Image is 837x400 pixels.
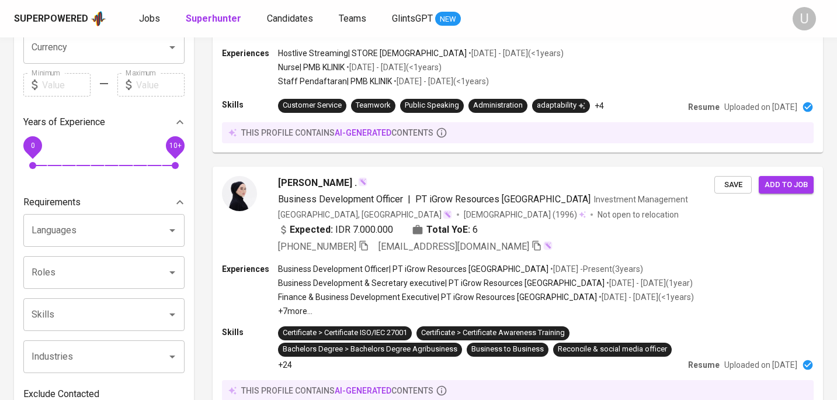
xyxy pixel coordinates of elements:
[415,194,591,205] span: PT iGrow Resources [GEOGRAPHIC_DATA]
[765,178,808,192] span: Add to job
[23,191,185,214] div: Requirements
[558,344,667,355] div: Reconcile & social media officer
[164,349,180,365] button: Open
[688,359,720,371] p: Resume
[278,223,393,237] div: IDR 7.000.000
[358,177,367,187] img: magic_wand.svg
[392,12,461,26] a: GlintsGPT NEW
[283,327,407,339] div: Certificate > Certificate ISO/IEC 27001
[548,263,643,275] p: • [DATE] - Present ( 3 years )
[241,385,433,396] p: this profile contains contents
[91,10,106,27] img: app logo
[598,209,679,220] p: Not open to relocation
[597,291,694,303] p: • [DATE] - [DATE] ( <1 years )
[23,195,81,209] p: Requirements
[339,13,366,24] span: Teams
[267,12,315,26] a: Candidates
[139,13,160,24] span: Jobs
[278,75,392,87] p: Staff Pendaftaran | PMB KLINIK
[278,194,403,205] span: Business Development Officer
[14,10,106,27] a: Superpoweredapp logo
[278,47,467,59] p: Hostlive Streaming | STORE [DEMOGRAPHIC_DATA]
[278,241,356,252] span: [PHONE_NUMBER]
[42,73,91,96] input: Value
[435,13,461,25] span: NEW
[222,326,278,338] p: Skills
[222,263,278,275] p: Experiences
[164,264,180,281] button: Open
[278,305,694,317] p: +7 more ...
[759,176,814,194] button: Add to job
[186,13,241,24] b: Superhunter
[467,47,564,59] p: • [DATE] - [DATE] ( <1 years )
[405,100,459,111] div: Public Speaking
[164,222,180,239] button: Open
[356,100,391,111] div: Teamwork
[30,142,34,150] span: 0
[339,12,369,26] a: Teams
[605,277,693,289] p: • [DATE] - [DATE] ( 1 year )
[720,178,746,192] span: Save
[537,100,585,111] div: adaptability
[241,127,433,139] p: this profile contains contents
[688,101,720,113] p: Resume
[471,344,544,355] div: Business to Business
[278,209,452,220] div: [GEOGRAPHIC_DATA], [GEOGRAPHIC_DATA]
[408,192,411,206] span: |
[335,386,391,395] span: AI-generated
[464,209,553,220] span: [DEMOGRAPHIC_DATA]
[473,100,523,111] div: Administration
[222,176,257,211] img: 9ce0373b779334f070f51b94fb76a382.jpeg
[464,209,586,220] div: (1996)
[136,73,185,96] input: Value
[793,7,816,30] div: U
[335,128,391,137] span: AI-generated
[283,344,457,355] div: Bachelors Degree > Bachelors Degree Agribusiness
[426,223,470,237] b: Total YoE:
[392,13,433,24] span: GlintsGPT
[278,291,597,303] p: Finance & Business Development Executive | PT iGrow Resources [GEOGRAPHIC_DATA]
[278,277,605,289] p: Business Development & Secretary executive | PT iGrow Resources [GEOGRAPHIC_DATA]
[345,61,442,73] p: • [DATE] - [DATE] ( <1 years )
[543,241,553,250] img: magic_wand.svg
[378,241,529,252] span: [EMAIL_ADDRESS][DOMAIN_NAME]
[278,263,548,275] p: Business Development Officer | PT iGrow Resources [GEOGRAPHIC_DATA]
[164,39,180,56] button: Open
[267,13,313,24] span: Candidates
[278,61,345,73] p: Nurse | PMB KLINIK
[278,359,292,371] p: +24
[23,111,185,134] div: Years of Experience
[392,75,489,87] p: • [DATE] - [DATE] ( <1 years )
[595,100,604,112] p: +4
[724,101,797,113] p: Uploaded on [DATE]
[222,99,278,111] p: Skills
[714,176,752,194] button: Save
[443,210,452,219] img: magic_wand.svg
[278,176,357,190] span: [PERSON_NAME] .
[23,115,105,129] p: Years of Experience
[421,327,565,339] div: Certificate > Certificate Awareness Training
[164,306,180,323] button: Open
[139,12,162,26] a: Jobs
[473,223,478,237] span: 6
[594,195,688,204] span: Investment Management
[222,47,278,59] p: Experiences
[14,12,88,26] div: Superpowered
[290,223,333,237] b: Expected:
[724,359,797,371] p: Uploaded on [DATE]
[169,142,181,150] span: 10+
[186,12,244,26] a: Superhunter
[283,100,342,111] div: Customer Service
